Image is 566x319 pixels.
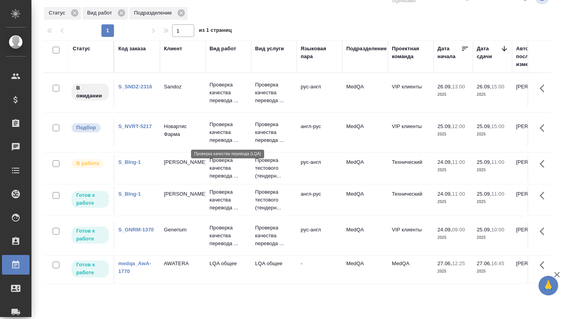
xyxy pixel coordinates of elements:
[346,45,387,53] div: Подразделение
[255,45,284,53] div: Вид услуги
[491,159,504,165] p: 11:00
[44,7,81,20] div: Статус
[437,260,452,266] p: 27.06,
[255,121,293,144] p: Проверка качества перевода ...
[73,45,90,53] div: Статус
[255,156,293,180] p: Проверка тестового (тендерн...
[437,45,461,60] div: Дата начала
[164,226,202,234] p: Generium
[437,166,469,174] p: 2025
[164,190,202,198] p: [PERSON_NAME]
[491,191,504,197] p: 11:00
[255,81,293,104] p: Проверка качества перевода ...
[342,79,388,106] td: MedQA
[516,45,554,68] div: Автор последнего изменения
[164,83,202,91] p: Sandoz
[76,84,104,100] p: В ожидании
[297,222,342,249] td: рус-англ
[118,84,152,90] a: S_SNDZ-2316
[118,191,141,197] a: S_BIng-1
[342,119,388,146] td: MedQA
[491,260,504,266] p: 16:45
[297,119,342,146] td: англ-рус
[452,84,465,90] p: 13:00
[255,224,293,247] p: Проверка качества перевода ...
[297,154,342,182] td: рус-англ
[342,186,388,214] td: MedQA
[71,190,110,209] div: Исполнитель может приступить к работе
[388,119,434,146] td: VIP клиенты
[71,158,110,169] div: Исполнитель выполняет работу
[477,123,491,129] p: 25.09,
[437,198,469,206] p: 2025
[199,26,232,37] span: из 1 страниц
[71,226,110,244] div: Исполнитель может приступить к работе
[76,124,96,132] p: Подбор
[388,154,434,182] td: Технический
[477,227,491,233] p: 25.09,
[71,83,110,101] div: Исполнитель назначен, приступать к работе пока рано
[477,198,508,206] p: 2025
[535,186,554,205] button: Здесь прячутся важные кнопки
[118,227,154,233] a: S_GNRM-1370
[164,123,202,138] p: Новартис Фарма
[164,260,202,268] p: AWATERA
[209,188,247,212] p: Проверка качества перевода ...
[437,84,452,90] p: 26.09,
[477,191,491,197] p: 25.09,
[535,119,554,137] button: Здесь прячутся важные кнопки
[118,123,152,129] a: S_NVRT-5217
[437,234,469,242] p: 2025
[535,154,554,173] button: Здесь прячутся важные кнопки
[535,222,554,241] button: Здесь прячутся важные кнопки
[512,154,558,182] td: [PERSON_NAME]
[477,91,508,99] p: 2025
[491,227,504,233] p: 10:00
[297,186,342,214] td: англ-рус
[477,268,508,275] p: 2025
[118,159,141,165] a: S_BIng-1
[83,7,128,20] div: Вид работ
[437,268,469,275] p: 2025
[477,130,508,138] p: 2025
[437,130,469,138] p: 2025
[512,79,558,106] td: [PERSON_NAME]
[512,222,558,249] td: [PERSON_NAME]
[452,159,465,165] p: 11:00
[76,191,104,207] p: Готов к работе
[535,256,554,275] button: Здесь прячутся важные кнопки
[209,45,236,53] div: Вид работ
[209,121,247,144] p: Проверка качества перевода ...
[452,123,465,129] p: 12:00
[209,260,247,268] p: LQA общее
[535,79,554,98] button: Здесь прячутся важные кнопки
[477,84,491,90] p: 26.09,
[118,45,146,53] div: Код заказа
[437,91,469,99] p: 2025
[297,256,342,283] td: -
[301,45,338,60] div: Языковая пара
[437,123,452,129] p: 25.09,
[512,119,558,146] td: [PERSON_NAME]
[342,154,388,182] td: MedQA
[512,186,558,214] td: [PERSON_NAME]
[477,45,500,60] div: Дата сдачи
[134,9,175,17] p: Подразделение
[392,45,430,60] div: Проектная команда
[164,158,202,166] p: [PERSON_NAME]
[538,276,558,295] button: 🙏
[164,45,182,53] div: Клиент
[388,186,434,214] td: Технический
[452,260,465,266] p: 12:25
[76,261,104,277] p: Готов к работе
[477,234,508,242] p: 2025
[255,188,293,212] p: Проверка тестового (тендерн...
[76,227,104,243] p: Готов к работе
[437,191,452,197] p: 24.09,
[437,159,452,165] p: 24.09,
[491,123,504,129] p: 15:00
[209,156,247,180] p: Проверка качества перевода ...
[129,7,187,20] div: Подразделение
[209,81,247,104] p: Проверка качества перевода ...
[76,159,99,167] p: В работе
